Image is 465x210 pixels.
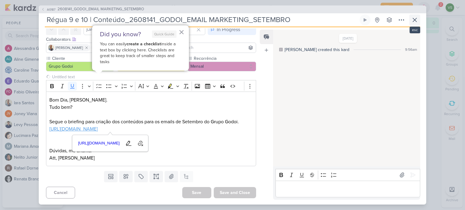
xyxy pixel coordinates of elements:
input: Untitled Kard [45,15,358,25]
u: [URL][DOMAIN_NAME] [49,126,98,132]
input: Select a date [84,24,205,35]
div: Editor toolbar [46,80,256,92]
span: You can easily [100,41,127,47]
span: Att, [PERSON_NAME] [49,155,95,161]
input: Search [179,44,255,51]
button: Mensal [188,62,256,71]
div: In Progress [217,26,240,33]
span: inside a text box by clicking here. Checklists are great to keep track of smaller steps and tasks [100,41,177,64]
span: [PERSON_NAME] [55,45,83,50]
button: Cancel [46,187,75,199]
button: Close [179,27,184,37]
div: Editor toolbar [275,169,420,181]
label: Cliente [51,55,114,62]
div: Collaborators [46,36,256,43]
div: [PERSON_NAME] created this kard [285,47,349,53]
div: Editor editing area: main [275,181,420,197]
span: [URL][DOMAIN_NAME] [76,140,122,147]
label: Recorrência [193,55,256,62]
p: Did you know? [100,31,141,38]
div: Create new kard [92,25,189,71]
input: Untitled text [51,74,256,80]
div: Editor editing area: main [46,92,256,166]
div: esc [410,27,420,33]
button: Quick Guide [152,31,176,38]
div: Start tracking [363,18,368,22]
p: Tudo bem? Segue o briefing para criação dos conteúdos para os emails de Setembro do Grupo Godoi. [49,104,253,133]
span: Dúvidas, me chama. [49,148,92,154]
img: Iara Santos [48,45,54,51]
div: 9:56am [405,47,417,52]
button: Grupo Godoi [46,62,114,71]
strong: create a checklist [127,41,161,47]
p: Bom Dia, [PERSON_NAME]. [49,96,253,104]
